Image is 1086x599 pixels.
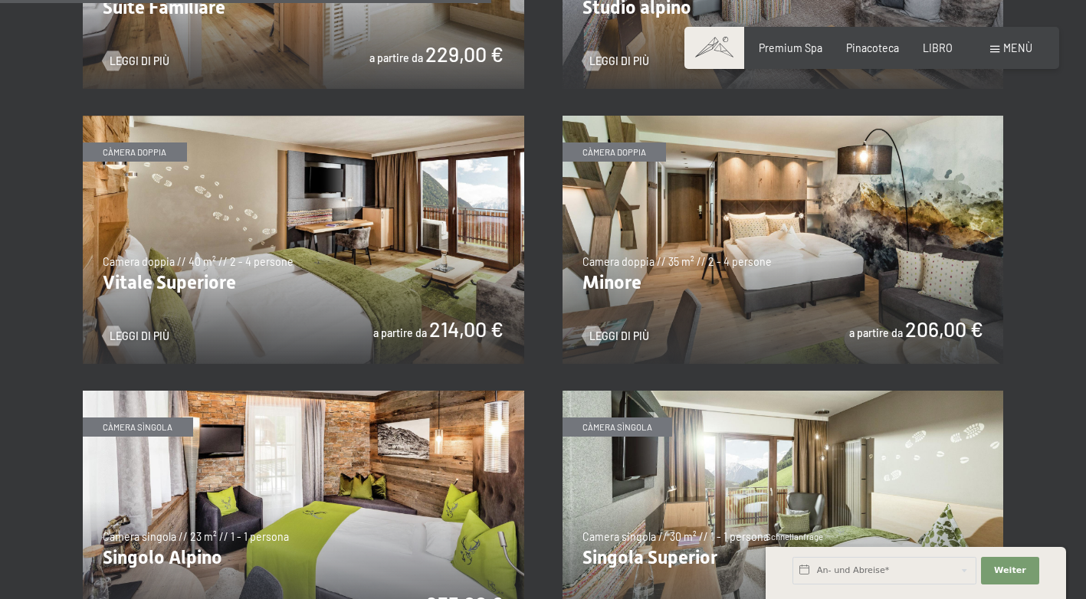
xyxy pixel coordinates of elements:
a: Leggi di più [582,54,649,69]
span: Leggi di più [589,329,649,344]
span: Menù [1003,41,1032,54]
a: Leggi di più [103,329,169,344]
button: Weiter [981,557,1039,584]
span: Leggi di più [110,54,169,69]
a: Leggi di più [103,54,169,69]
a: Pinacoteca [846,41,899,54]
span: Leggi di più [589,54,649,69]
span: Leggi di più [110,329,169,344]
a: Singolo Alpino [83,391,524,399]
span: Weiter [994,565,1026,577]
span: Schnellanfrage [766,532,823,542]
a: Singola Superior [563,391,1004,399]
a: Leggi di più [582,329,649,344]
a: Vitale Superiore [83,116,524,124]
a: LIBRO [923,41,953,54]
a: Premium Spa [759,41,822,54]
a: Minore [563,116,1004,124]
img: Vital Superior [83,116,524,364]
img: Junior [563,116,1004,364]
